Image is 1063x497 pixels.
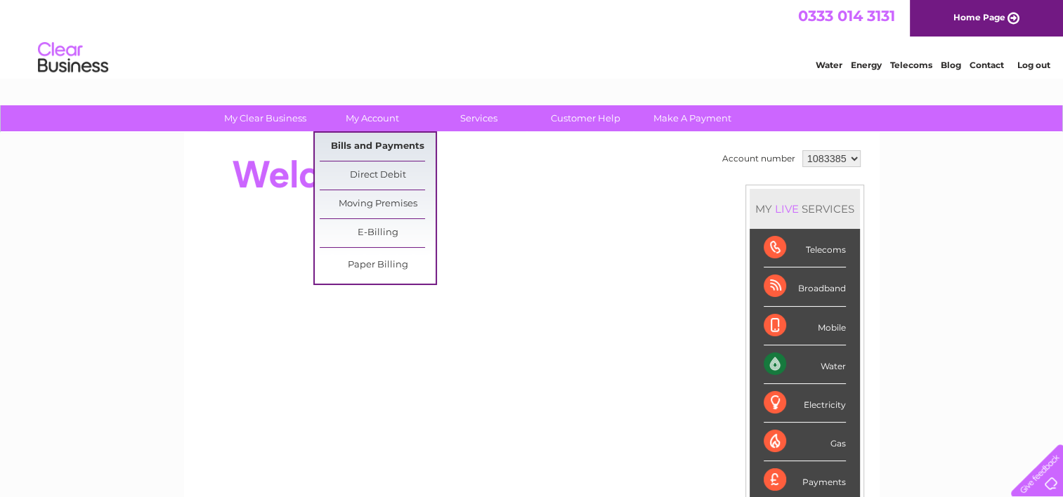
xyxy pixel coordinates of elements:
div: Mobile [764,307,846,345]
img: logo.png [37,37,109,79]
div: Broadband [764,267,846,306]
a: Moving Premises [320,190,436,218]
div: Clear Business is a trading name of Verastar Limited (registered in [GEOGRAPHIC_DATA] No. 3667643... [200,8,864,68]
a: E-Billing [320,219,436,247]
a: My Clear Business [207,105,323,131]
a: Customer Help [528,105,644,131]
a: Make A Payment [634,105,750,131]
div: Telecoms [764,229,846,267]
a: Contact [970,60,1004,70]
div: Electricity [764,384,846,423]
a: Direct Debit [320,161,436,190]
a: Bills and Payments [320,133,436,161]
a: Water [816,60,842,70]
a: My Account [314,105,430,131]
td: Account number [719,147,799,171]
a: Services [421,105,537,131]
div: LIVE [772,202,802,216]
a: Log out [1017,60,1050,70]
a: Energy [851,60,882,70]
div: Gas [764,423,846,461]
a: Paper Billing [320,251,436,279]
div: Water [764,345,846,384]
a: Blog [941,60,961,70]
a: 0333 014 3131 [798,7,895,25]
a: Telecoms [890,60,932,70]
div: MY SERVICES [750,189,860,229]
